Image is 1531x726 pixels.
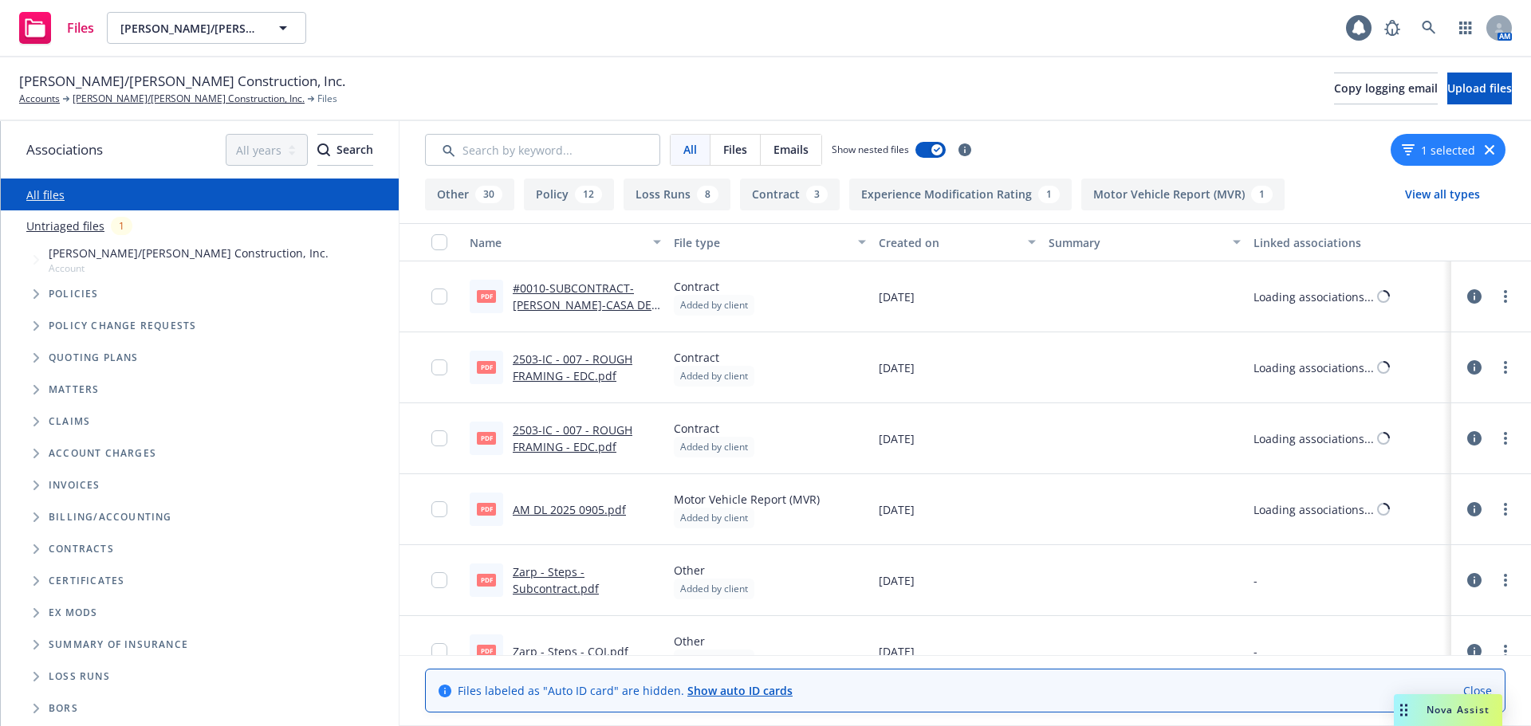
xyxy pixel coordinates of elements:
div: 3 [806,186,828,203]
button: Copy logging email [1334,73,1438,104]
span: Nova Assist [1427,703,1490,716]
span: Matters [49,385,99,394]
button: View all types [1379,179,1505,210]
span: [DATE] [879,643,915,660]
button: File type [667,223,872,261]
button: Created on [872,223,1043,261]
span: pdf [477,290,496,302]
span: Contracts [49,544,114,554]
div: 1 [111,217,132,235]
span: Files labeled as "Auto ID card" are hidden. [458,682,793,699]
span: [DATE] [879,288,915,305]
span: Account charges [49,449,156,458]
input: Toggle Row Selected [431,572,447,588]
span: Upload files [1447,80,1512,96]
input: Toggle Row Selected [431,288,447,304]
div: 30 [475,186,502,203]
button: Summary [1042,223,1246,261]
button: Name [463,223,667,261]
span: Billing/Accounting [49,512,172,522]
a: Search [1413,12,1445,44]
button: Loss Runs [624,179,730,210]
input: Select all [431,234,447,250]
button: Linked associations [1247,223,1451,261]
a: Show auto ID cards [687,683,793,698]
button: Upload files [1447,73,1512,104]
span: BORs [49,704,78,713]
div: Linked associations [1254,234,1445,251]
span: [PERSON_NAME]/[PERSON_NAME] Construction, Inc. [49,245,329,261]
span: Added by client [680,369,748,383]
span: pdf [477,361,496,373]
button: Nova Assist [1394,694,1502,726]
input: Toggle Row Selected [431,430,447,446]
a: more [1496,429,1515,448]
a: more [1496,642,1515,661]
a: more [1496,287,1515,306]
a: Report a Bug [1376,12,1408,44]
div: Search [317,135,373,165]
span: Certificates [49,576,124,586]
div: 1 [1251,186,1273,203]
a: #0010-SUBCONTRACT-[PERSON_NAME]-CASA DE LA [PERSON_NAME]-9-8-25-FRAMING & SIDING.pdf [513,281,659,346]
div: 12 [575,186,602,203]
span: Policy change requests [49,321,196,331]
div: Loading associations... [1254,359,1374,376]
span: Files [723,141,747,158]
span: Contract [674,349,754,366]
button: Experience Modification Rating [849,179,1072,210]
span: Other [674,633,754,649]
input: Toggle Row Selected [431,501,447,517]
svg: Search [317,143,330,156]
span: Copy logging email [1334,80,1438,96]
span: Summary of insurance [49,640,188,649]
a: Accounts [19,92,60,106]
button: [PERSON_NAME]/[PERSON_NAME] Construction, Inc. [107,12,306,44]
button: Other [425,179,514,210]
span: Files [67,22,94,34]
div: Loading associations... [1254,430,1374,447]
span: [DATE] [879,501,915,518]
span: Ex Mods [49,608,97,618]
a: All files [26,187,65,202]
div: 8 [697,186,718,203]
div: Summary [1049,234,1222,251]
div: - [1254,572,1257,589]
span: pdf [477,645,496,657]
a: 2503-IC - 007 - ROUGH FRAMING - EDC.pdf [513,422,632,454]
span: Contract [674,278,754,295]
span: Added by client [680,653,748,667]
div: Loading associations... [1254,288,1374,305]
a: Zarp - Steps - Subcontract.pdf [513,564,599,596]
input: Toggle Row Selected [431,643,447,659]
div: Created on [879,234,1019,251]
a: more [1496,571,1515,590]
a: AM DL 2025 0905.pdf [513,502,626,517]
span: Added by client [680,511,748,525]
div: - [1254,643,1257,660]
button: Contract [740,179,840,210]
div: Drag to move [1394,694,1414,726]
div: Folder Tree Example [1,501,399,724]
span: [DATE] [879,430,915,447]
a: more [1496,500,1515,519]
input: Toggle Row Selected [431,359,447,375]
span: Emails [773,141,809,158]
span: Added by client [680,582,748,596]
input: Search by keyword... [425,134,660,166]
a: Files [13,6,100,50]
span: Show nested files [832,143,909,156]
a: Close [1463,682,1492,699]
span: [PERSON_NAME]/[PERSON_NAME] Construction, Inc. [120,20,258,37]
button: Policy [524,179,614,210]
button: SearchSearch [317,134,373,166]
a: 2503-IC - 007 - ROUGH FRAMING - EDC.pdf [513,351,632,383]
span: pdf [477,574,496,586]
span: [DATE] [879,572,915,589]
div: File type [674,234,848,251]
span: [PERSON_NAME]/[PERSON_NAME] Construction, Inc. [19,71,345,92]
span: Other [674,562,754,579]
button: 1 selected [1402,142,1475,159]
span: Associations [26,139,103,160]
div: Loading associations... [1254,501,1374,518]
